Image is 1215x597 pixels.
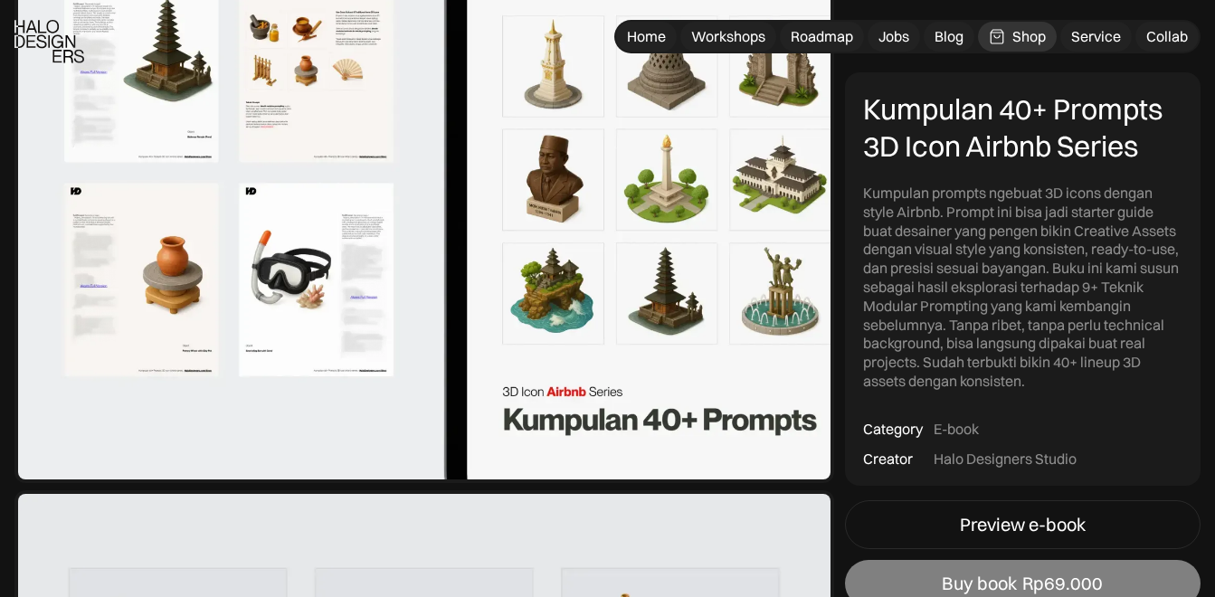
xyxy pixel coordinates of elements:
a: Home [616,22,677,52]
div: Halo Designers Studio [934,450,1077,469]
div: Home [627,27,666,46]
div: Roadmap [791,27,853,46]
div: Service [1071,27,1121,46]
div: Collab [1146,27,1188,46]
a: Blog [924,22,974,52]
div: Jobs [878,27,909,46]
div: Preview e-book [960,515,1086,536]
a: Shop [978,22,1057,52]
div: Creator [863,450,913,469]
div: Buy book [942,573,1017,595]
div: Category [863,420,923,439]
div: E-book [934,420,979,439]
a: Jobs [868,22,920,52]
div: Blog [935,27,963,46]
a: Workshops [680,22,776,52]
a: Service [1060,22,1132,52]
div: Kumpulan 40+ Prompts 3D Icon Airbnb Series [863,90,1182,166]
div: Workshops [691,27,765,46]
a: Preview e-book [845,501,1201,550]
div: Rp69.000 [1022,573,1103,595]
a: Roadmap [780,22,864,52]
div: Kumpulan prompts ngebuat 3D icons dengan style Airbnb. Prompt ini bisa jadi starter guide buat de... [863,184,1182,391]
div: Shop [1012,27,1046,46]
a: Collab [1135,22,1199,52]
